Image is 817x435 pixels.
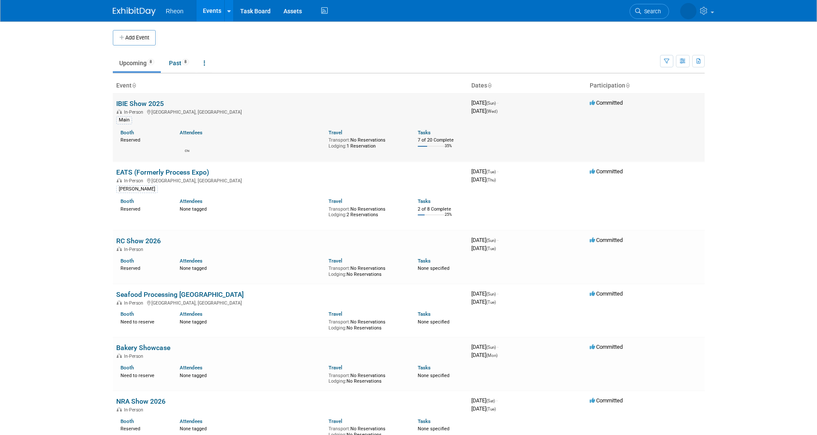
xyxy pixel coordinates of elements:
[497,344,498,350] span: -
[418,130,431,136] a: Tasks
[418,319,449,325] span: None specified
[496,397,497,404] span: -
[329,264,405,277] div: No Reservations No Reservations
[486,345,496,350] span: (Sun)
[418,373,449,378] span: None specified
[117,109,122,114] img: In-Person Event
[117,353,122,358] img: In-Person Event
[486,292,496,296] span: (Sun)
[121,317,167,325] div: Need to reserve
[116,177,464,184] div: [GEOGRAPHIC_DATA], [GEOGRAPHIC_DATA]
[182,59,189,65] span: 8
[180,418,202,424] a: Attendees
[121,424,167,432] div: Reserved
[121,130,134,136] a: Booth
[471,397,497,404] span: [DATE]
[116,116,132,124] div: Main
[329,378,347,384] span: Lodging:
[680,3,696,19] img: Chi Muir
[471,237,498,243] span: [DATE]
[182,138,193,148] img: Chi Muir
[418,206,464,212] div: 2 of 8 Complete
[471,290,498,297] span: [DATE]
[418,266,449,271] span: None specified
[180,258,202,264] a: Attendees
[418,365,431,371] a: Tasks
[116,290,244,299] a: Seafood Processing [GEOGRAPHIC_DATA]
[486,300,496,305] span: (Tue)
[180,264,322,272] div: None tagged
[471,168,498,175] span: [DATE]
[486,101,496,106] span: (Sun)
[329,365,342,371] a: Travel
[116,299,464,306] div: [GEOGRAPHIC_DATA], [GEOGRAPHIC_DATA]
[471,245,496,251] span: [DATE]
[329,319,350,325] span: Transport:
[180,424,322,432] div: None tagged
[124,300,146,306] span: In-Person
[116,185,158,193] div: [PERSON_NAME]
[329,137,350,143] span: Transport:
[180,130,202,136] a: Attendees
[113,7,156,16] img: ExhibitDay
[641,8,661,15] span: Search
[329,212,347,217] span: Lodging:
[116,168,209,176] a: EATS (Formerly Process Expo)
[180,371,322,379] div: None tagged
[117,407,122,411] img: In-Person Event
[497,237,498,243] span: -
[625,82,630,89] a: Sort by Participation Type
[124,109,146,115] span: In-Person
[471,299,496,305] span: [DATE]
[113,55,161,71] a: Upcoming8
[124,407,146,413] span: In-Person
[121,136,167,143] div: Reserved
[487,82,491,89] a: Sort by Start Date
[418,311,431,317] a: Tasks
[497,290,498,297] span: -
[486,399,495,403] span: (Sat)
[329,426,350,432] span: Transport:
[117,178,122,182] img: In-Person Event
[486,353,497,358] span: (Mon)
[147,59,154,65] span: 8
[113,30,156,45] button: Add Event
[329,205,405,218] div: No Reservations 2 Reservations
[486,246,496,251] span: (Tue)
[121,418,134,424] a: Booth
[329,143,347,149] span: Lodging:
[590,290,623,297] span: Committed
[121,365,134,371] a: Booth
[471,405,496,412] span: [DATE]
[590,397,623,404] span: Committed
[121,258,134,264] a: Booth
[180,205,322,212] div: None tagged
[180,317,322,325] div: None tagged
[329,136,405,149] div: No Reservations 1 Reservation
[329,373,350,378] span: Transport:
[329,418,342,424] a: Travel
[121,311,134,317] a: Booth
[329,198,342,204] a: Travel
[121,371,167,379] div: Need to reserve
[486,238,496,243] span: (Sun)
[497,100,498,106] span: -
[180,311,202,317] a: Attendees
[124,353,146,359] span: In-Person
[418,198,431,204] a: Tasks
[329,272,347,277] span: Lodging:
[418,426,449,432] span: None specified
[132,82,136,89] a: Sort by Event Name
[329,206,350,212] span: Transport:
[166,8,184,15] span: Rheon
[445,144,452,155] td: 35%
[116,344,170,352] a: Bakery Showcase
[329,325,347,331] span: Lodging:
[418,137,464,143] div: 7 of 20 Complete
[116,100,164,108] a: IBIE Show 2025
[329,371,405,384] div: No Reservations No Reservations
[468,79,586,93] th: Dates
[590,168,623,175] span: Committed
[113,79,468,93] th: Event
[590,237,623,243] span: Committed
